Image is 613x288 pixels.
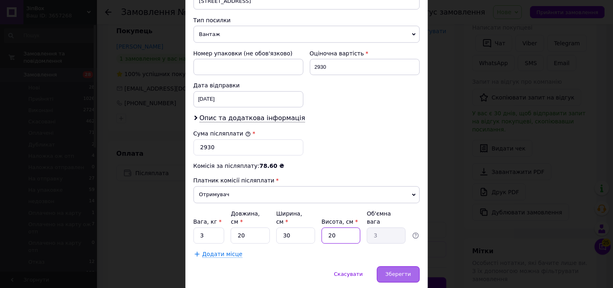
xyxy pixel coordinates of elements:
span: Вантаж [194,26,420,43]
span: Отримувач [194,186,420,203]
div: Номер упаковки (не обов'язково) [194,49,303,57]
div: Дата відправки [194,82,303,90]
span: Тип посилки [194,17,231,23]
span: Зберегти [385,271,411,277]
span: 78.60 ₴ [259,163,284,169]
div: Комісія за післяплату: [194,162,420,170]
span: Додати місце [202,251,243,258]
span: Скасувати [334,271,363,277]
label: Вага, кг [194,219,222,225]
div: Оціночна вартість [310,49,420,57]
span: Платник комісії післяплати [194,178,275,184]
label: Довжина, см [231,211,260,225]
div: Об'ємна вага [367,210,406,226]
label: Ширина, см [276,211,302,225]
span: Опис та додаткова інформація [200,114,305,123]
label: Висота, см [322,219,358,225]
label: Сума післяплати [194,131,251,137]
